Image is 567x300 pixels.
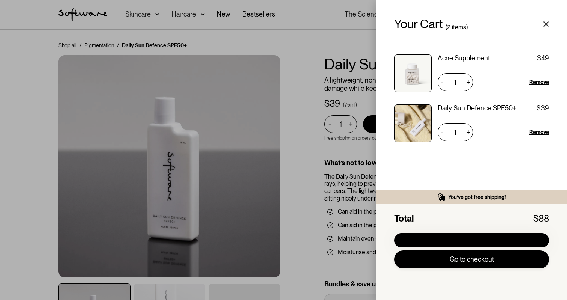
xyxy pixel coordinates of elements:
div: items) [452,25,468,30]
div: ( [445,25,447,30]
a: Go to checkout [394,250,549,268]
div: - [438,76,446,88]
a: Close cart [543,21,549,27]
div: $88 [533,213,549,224]
div: You’ve got free shipping! [448,194,506,201]
div: Remove [529,78,549,86]
div: - [438,126,446,138]
a: Remove item from cart [529,78,549,86]
div: + [463,76,473,88]
a: Remove item from cart [529,128,549,136]
div: Daily Sun Defence SPF50+ [438,104,516,112]
div: Remove [529,128,549,136]
div: $39 [537,104,549,112]
div: $49 [537,54,549,62]
div: Total [394,213,414,224]
div: + [463,126,473,138]
a: Apple Pay [394,233,549,247]
h4: Your Cart [394,18,442,30]
div: 2 [447,25,450,30]
div: Acne Supplement [438,54,490,62]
